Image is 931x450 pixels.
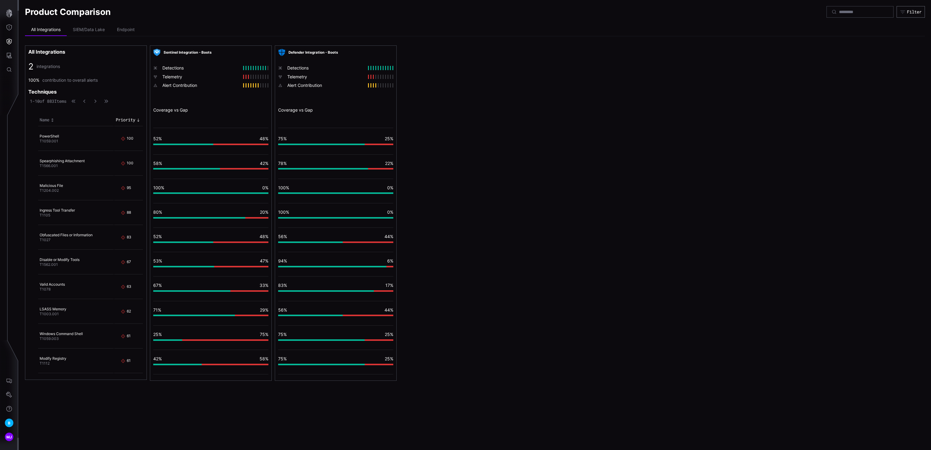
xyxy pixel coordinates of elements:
span: 56% [278,307,287,312]
a: Windows Command Shell [40,331,83,336]
div: vulnerable: 52 [153,241,213,243]
button: Next Page [91,98,99,104]
div: Coverage vs Gap [153,107,268,113]
span: 0% [387,185,393,190]
span: 0% [262,185,268,190]
span: 75% [278,332,287,337]
span: 53% [153,258,162,263]
img: Microsoft Defender [278,49,285,56]
a: Defender Integration - Boots [289,50,338,55]
span: 25% [153,332,162,337]
div: 62 [127,309,132,314]
div: vulnerable: 80 [153,217,245,219]
span: 58% [153,161,162,166]
div: Detections [287,65,365,71]
div: Telemetry [287,74,365,80]
span: T1027 [40,237,51,242]
span: T1112 [40,361,50,366]
span: T1562.001 [40,262,58,267]
div: vulnerable: 94 [278,266,386,267]
li: All Integrations [25,24,67,36]
span: T1059.003 [40,336,59,341]
div: vulnerable: 53 [153,266,214,267]
div: vulnerable: 75 [278,364,365,365]
span: MJ [6,434,12,440]
a: Modify Registry [40,356,66,361]
a: LSASS Memory [40,307,66,311]
div: Telemetry [162,74,240,80]
div: 100% [28,77,39,83]
span: T1059.001 [40,139,58,143]
span: 47% [260,258,268,263]
span: 6% [387,258,393,263]
span: T1078 [40,287,51,291]
img: Microsoft Sentinel [153,49,161,56]
span: 52% [153,234,162,239]
span: 75% [278,356,287,361]
span: integrations [37,64,60,69]
div: Alert Contribution [287,83,365,88]
span: 83% [278,283,287,288]
span: 42% [153,356,162,361]
a: Sentinel Integration - Boots [164,50,212,55]
button: Last Page [102,98,110,104]
a: Spearphishing Attachment [40,159,85,163]
button: Previous Page [80,98,88,104]
span: 29% [260,307,268,312]
span: 58% [260,356,268,361]
div: 83 [127,235,132,240]
a: Malicious File [40,183,63,188]
div: vulnerable: 52 [153,144,213,145]
h1: Product Comparison [25,6,111,17]
div: vulnerable: 56 [278,241,343,243]
a: Ingress Tool Transfer [40,208,75,212]
div: vulnerable: 25 [153,339,182,341]
span: 48% [260,234,268,239]
span: 33% [260,283,268,288]
span: 100% [153,185,164,190]
span: 17% [385,283,393,288]
span: 56% [278,234,287,239]
span: 1 - 10 of 883 Items [30,98,66,104]
span: 71% [153,307,161,312]
div: vulnerable: 67 [153,290,230,292]
span: 2 [28,61,34,72]
h3: Techniques [28,89,57,95]
div: vulnerable: 78 [278,168,368,170]
span: 0% [387,209,393,215]
span: T1003.001 [40,312,59,316]
span: 100% [278,185,289,190]
button: First Page [69,98,77,104]
div: vulnerable: 75 [278,339,365,341]
a: Obfuscated Files or Information [40,233,93,237]
span: 67% [153,283,162,288]
span: 44% [384,307,393,312]
div: Alert Contribution [162,83,240,88]
div: vulnerable: 71 [153,315,235,316]
li: Endpoint [111,24,141,36]
div: Detections [162,65,240,71]
span: 75% [260,332,268,337]
div: Filter [907,9,922,15]
div: 63 [127,284,132,290]
div: vulnerable: 100 [278,192,393,194]
div: 61 [127,358,132,364]
div: 100 [127,136,132,141]
li: SIEM/Data Lake [67,24,111,36]
span: contribution to overall alerts [42,77,98,83]
a: Valid Accounts [40,282,65,287]
div: vulnerable: 100 [278,217,393,219]
span: 100% [278,209,289,215]
div: vulnerable: 100 [153,192,268,194]
span: 22% [385,161,393,166]
span: 42% [260,161,268,166]
button: Filter [897,6,925,18]
div: vulnerable: 58 [153,168,220,170]
span: 25% [385,136,393,141]
a: PowerShell [40,134,59,138]
span: 20% [260,209,268,215]
span: T1566.001 [40,163,58,168]
span: 25% [385,332,393,337]
span: 48% [260,136,268,141]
